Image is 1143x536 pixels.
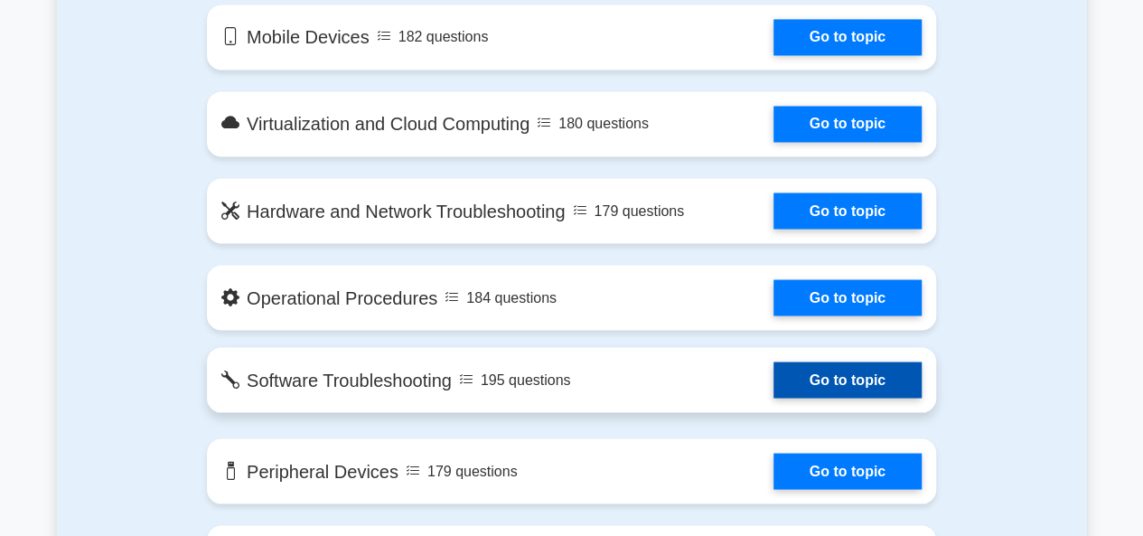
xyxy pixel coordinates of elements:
[773,106,922,142] a: Go to topic
[773,362,922,398] a: Go to topic
[773,453,922,489] a: Go to topic
[773,193,922,229] a: Go to topic
[773,19,922,55] a: Go to topic
[773,279,922,315] a: Go to topic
